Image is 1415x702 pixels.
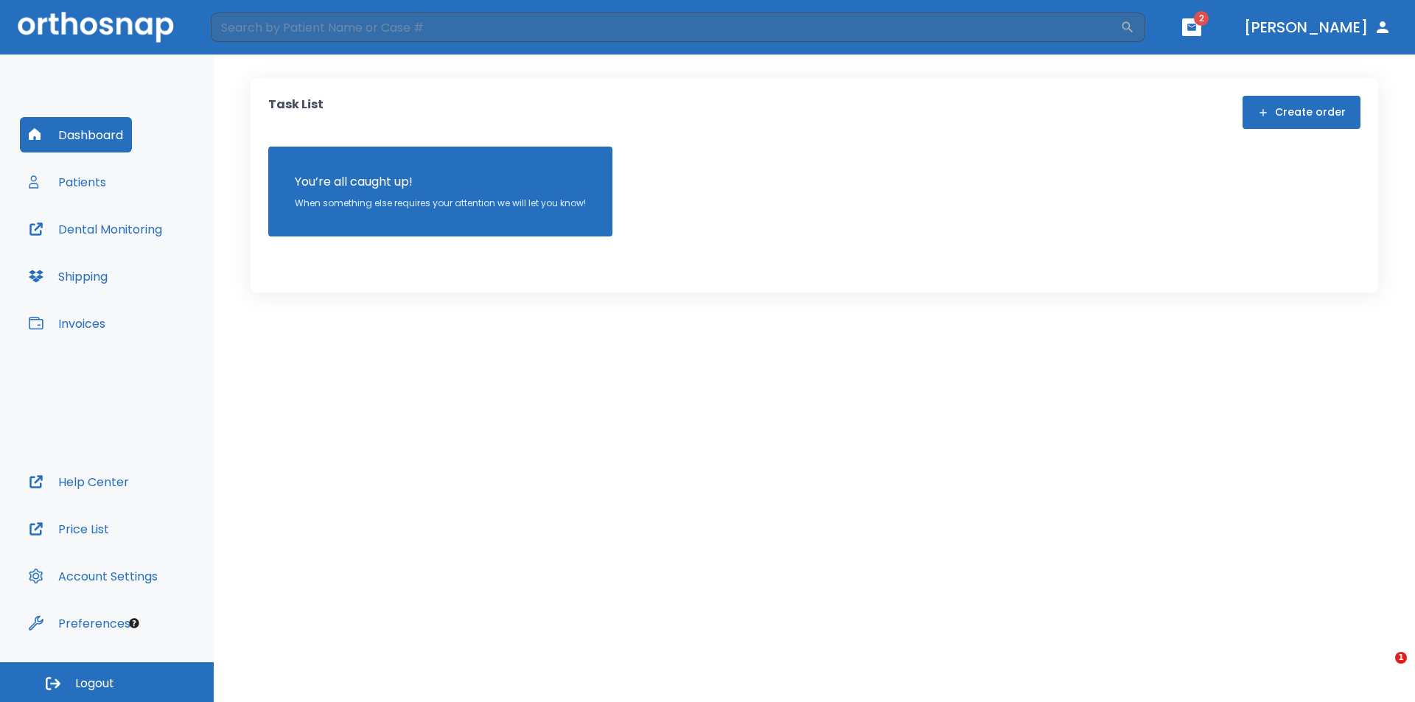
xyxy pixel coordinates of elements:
[127,617,141,630] div: Tooltip anchor
[1194,11,1209,26] span: 2
[75,675,114,692] span: Logout
[295,173,586,191] p: You’re all caught up!
[1243,96,1360,129] button: Create order
[20,606,139,641] button: Preferences
[211,13,1120,42] input: Search by Patient Name or Case #
[20,558,167,594] button: Account Settings
[20,164,115,200] button: Patients
[20,211,171,247] button: Dental Monitoring
[20,117,132,152] button: Dashboard
[1395,652,1407,664] span: 1
[1238,14,1397,41] button: [PERSON_NAME]
[295,197,586,210] p: When something else requires your attention we will let you know!
[268,96,324,129] p: Task List
[20,259,116,294] button: Shipping
[20,464,138,499] button: Help Center
[20,306,114,341] button: Invoices
[20,511,118,547] button: Price List
[1365,652,1400,687] iframe: Intercom live chat
[18,12,174,42] img: Orthosnap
